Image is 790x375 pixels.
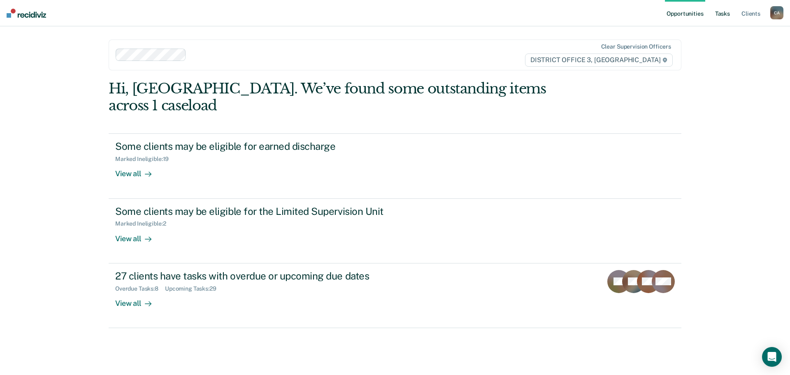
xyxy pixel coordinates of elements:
[115,292,161,308] div: View all
[115,140,404,152] div: Some clients may be eligible for earned discharge
[115,285,165,292] div: Overdue Tasks : 8
[165,285,223,292] div: Upcoming Tasks : 29
[109,263,681,328] a: 27 clients have tasks with overdue or upcoming due datesOverdue Tasks:8Upcoming Tasks:29View all
[109,133,681,198] a: Some clients may be eligible for earned dischargeMarked Ineligible:19View all
[601,43,671,50] div: Clear supervision officers
[770,6,783,19] button: CA
[115,205,404,217] div: Some clients may be eligible for the Limited Supervision Unit
[770,6,783,19] div: C A
[115,163,161,179] div: View all
[762,347,782,367] div: Open Intercom Messenger
[115,227,161,243] div: View all
[115,156,175,163] div: Marked Ineligible : 19
[109,199,681,263] a: Some clients may be eligible for the Limited Supervision UnitMarked Ineligible:2View all
[7,9,46,18] img: Recidiviz
[115,220,172,227] div: Marked Ineligible : 2
[525,54,673,67] span: DISTRICT OFFICE 3, [GEOGRAPHIC_DATA]
[109,80,567,114] div: Hi, [GEOGRAPHIC_DATA]. We’ve found some outstanding items across 1 caseload
[115,270,404,282] div: 27 clients have tasks with overdue or upcoming due dates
